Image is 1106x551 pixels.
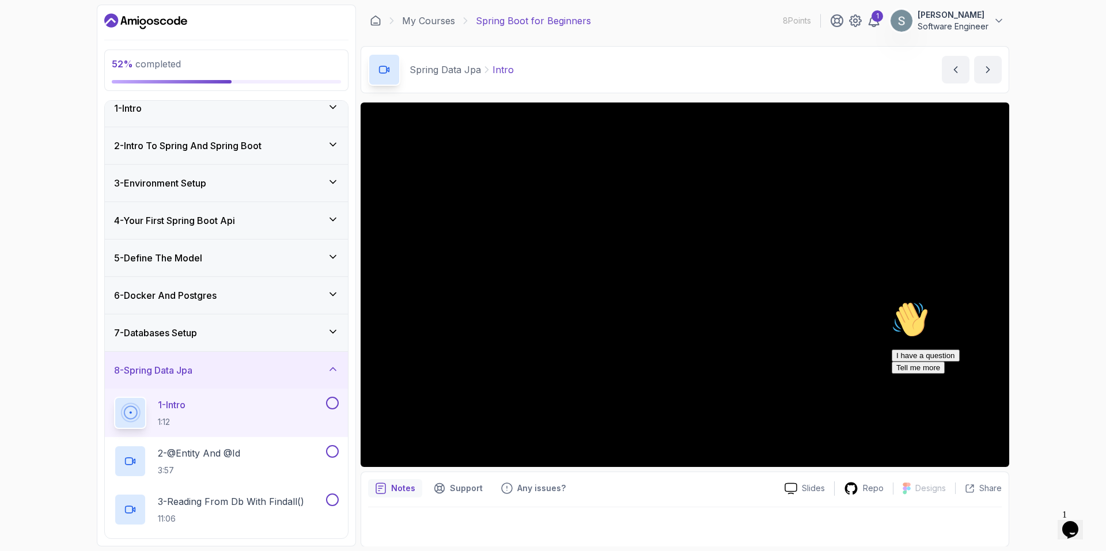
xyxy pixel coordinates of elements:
[105,277,348,314] button: 6-Docker And Postgres
[158,465,240,476] p: 3:57
[5,5,212,77] div: 👋Hi! How can we help?I have a questionTell me more
[114,445,339,477] button: 2-@Entity And @Id3:57
[105,202,348,239] button: 4-Your First Spring Boot Api
[104,12,187,31] a: Dashboard
[105,314,348,351] button: 7-Databases Setup
[427,479,490,497] button: Support button
[368,479,422,497] button: notes button
[918,21,988,32] p: Software Engineer
[835,481,893,496] a: Repo
[775,482,834,495] a: Slides
[114,397,339,429] button: 1-Intro1:12
[867,14,881,28] a: 1
[114,139,262,153] h3: 2 - Intro To Spring And Spring Boot
[783,15,811,26] p: 8 Points
[974,56,1002,83] button: next content
[112,58,133,70] span: 52 %
[891,10,912,32] img: user profile image
[114,326,197,340] h3: 7 - Databases Setup
[5,35,114,43] span: Hi! How can we help?
[802,482,825,494] p: Slides
[493,63,514,77] p: Intro
[158,398,185,412] p: 1 - Intro
[158,513,304,525] p: 11:06
[1058,505,1094,539] iframe: chat widget
[370,15,381,26] a: Dashboard
[890,9,1005,32] button: user profile image[PERSON_NAME]Software Engineer
[517,482,566,494] p: Any issues?
[105,90,348,127] button: 1-Intro
[158,495,304,508] p: 3 - Reading From Db With Findall()
[887,297,1094,499] iframe: chat widget
[114,251,202,265] h3: 5 - Define The Model
[112,58,181,70] span: completed
[494,479,573,497] button: Feedback button
[114,176,206,190] h3: 3 - Environment Setup
[105,127,348,164] button: 2-Intro To Spring And Spring Boot
[114,363,192,377] h3: 8 - Spring Data Jpa
[158,416,185,428] p: 1:12
[872,10,883,22] div: 1
[361,102,1009,467] iframe: 1 - Intro
[105,240,348,276] button: 5-Define The Model
[105,352,348,389] button: 8-Spring Data Jpa
[105,165,348,202] button: 3-Environment Setup
[114,493,339,526] button: 3-Reading From Db With Findall()11:06
[476,14,591,28] p: Spring Boot for Beginners
[5,53,73,65] button: I have a question
[918,9,988,21] p: [PERSON_NAME]
[863,482,884,494] p: Repo
[114,101,142,115] h3: 1 - Intro
[5,5,41,41] img: :wave:
[5,65,58,77] button: Tell me more
[450,482,483,494] p: Support
[942,56,969,83] button: previous content
[114,288,217,302] h3: 6 - Docker And Postgres
[158,446,240,460] p: 2 - @Entity And @Id
[410,63,481,77] p: Spring Data Jpa
[391,482,415,494] p: Notes
[402,14,455,28] a: My Courses
[114,214,235,227] h3: 4 - Your First Spring Boot Api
